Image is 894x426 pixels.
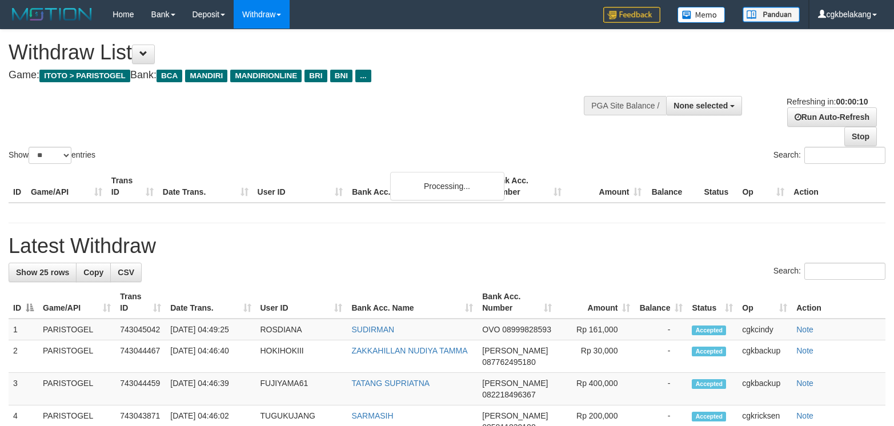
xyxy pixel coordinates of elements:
[115,340,166,373] td: 743044467
[556,373,635,405] td: Rp 400,000
[773,147,885,164] label: Search:
[482,357,535,367] span: Copy 087762495180 to clipboard
[256,286,347,319] th: User ID: activate to sort column ascending
[38,319,115,340] td: PARISTOGEL
[635,286,687,319] th: Balance: activate to sort column ascending
[351,411,393,420] a: SARMASIH
[692,347,726,356] span: Accepted
[355,70,371,82] span: ...
[603,7,660,23] img: Feedback.jpg
[16,268,69,277] span: Show 25 rows
[9,170,26,203] th: ID
[787,107,877,127] a: Run Auto-Refresh
[107,170,158,203] th: Trans ID
[796,379,813,388] a: Note
[844,127,877,146] a: Stop
[789,170,885,203] th: Action
[38,340,115,373] td: PARISTOGEL
[584,96,666,115] div: PGA Site Balance /
[804,263,885,280] input: Search:
[118,268,134,277] span: CSV
[83,268,103,277] span: Copy
[796,411,813,420] a: Note
[304,70,327,82] span: BRI
[556,286,635,319] th: Amount: activate to sort column ascending
[166,340,255,373] td: [DATE] 04:46:40
[330,70,352,82] span: BNI
[9,235,885,258] h1: Latest Withdraw
[9,263,77,282] a: Show 25 rows
[76,263,111,282] a: Copy
[166,373,255,405] td: [DATE] 04:46:39
[482,390,535,399] span: Copy 082218496367 to clipboard
[478,286,556,319] th: Bank Acc. Number: activate to sort column ascending
[692,412,726,421] span: Accepted
[743,7,800,22] img: panduan.png
[482,325,500,334] span: OVO
[256,340,347,373] td: HOKIHOKIII
[737,319,792,340] td: cgkcindy
[556,319,635,340] td: Rp 161,000
[666,96,742,115] button: None selected
[699,170,737,203] th: Status
[347,170,485,203] th: Bank Acc. Name
[566,170,647,203] th: Amount
[673,101,728,110] span: None selected
[677,7,725,23] img: Button%20Memo.svg
[9,41,584,64] h1: Withdraw List
[792,286,885,319] th: Action
[38,373,115,405] td: PARISTOGEL
[351,325,394,334] a: SUDIRMAN
[482,411,548,420] span: [PERSON_NAME]
[804,147,885,164] input: Search:
[635,373,687,405] td: -
[646,170,699,203] th: Balance
[486,170,566,203] th: Bank Acc. Number
[158,170,253,203] th: Date Trans.
[38,286,115,319] th: Game/API: activate to sort column ascending
[9,319,38,340] td: 1
[9,6,95,23] img: MOTION_logo.png
[9,340,38,373] td: 2
[115,373,166,405] td: 743044459
[390,172,504,200] div: Processing...
[836,97,868,106] strong: 00:00:10
[692,325,726,335] span: Accepted
[166,319,255,340] td: [DATE] 04:49:25
[39,70,130,82] span: ITOTO > PARISTOGEL
[502,325,551,334] span: Copy 08999828593 to clipboard
[9,373,38,405] td: 3
[9,286,38,319] th: ID: activate to sort column descending
[256,373,347,405] td: FUJIYAMA61
[737,170,789,203] th: Op
[556,340,635,373] td: Rp 30,000
[796,325,813,334] a: Note
[9,147,95,164] label: Show entries
[185,70,227,82] span: MANDIRI
[687,286,737,319] th: Status: activate to sort column ascending
[635,340,687,373] td: -
[737,373,792,405] td: cgkbackup
[347,286,478,319] th: Bank Acc. Name: activate to sort column ascending
[115,286,166,319] th: Trans ID: activate to sort column ascending
[157,70,182,82] span: BCA
[115,319,166,340] td: 743045042
[29,147,71,164] select: Showentries
[9,70,584,81] h4: Game: Bank:
[796,346,813,355] a: Note
[110,263,142,282] a: CSV
[737,340,792,373] td: cgkbackup
[351,379,430,388] a: TATANG SUPRIATNA
[773,263,885,280] label: Search:
[166,286,255,319] th: Date Trans.: activate to sort column ascending
[482,346,548,355] span: [PERSON_NAME]
[692,379,726,389] span: Accepted
[351,346,467,355] a: ZAKKAHILLAN NUDIYA TAMMA
[737,286,792,319] th: Op: activate to sort column ascending
[787,97,868,106] span: Refreshing in:
[26,170,107,203] th: Game/API
[482,379,548,388] span: [PERSON_NAME]
[256,319,347,340] td: ROSDIANA
[230,70,302,82] span: MANDIRIONLINE
[635,319,687,340] td: -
